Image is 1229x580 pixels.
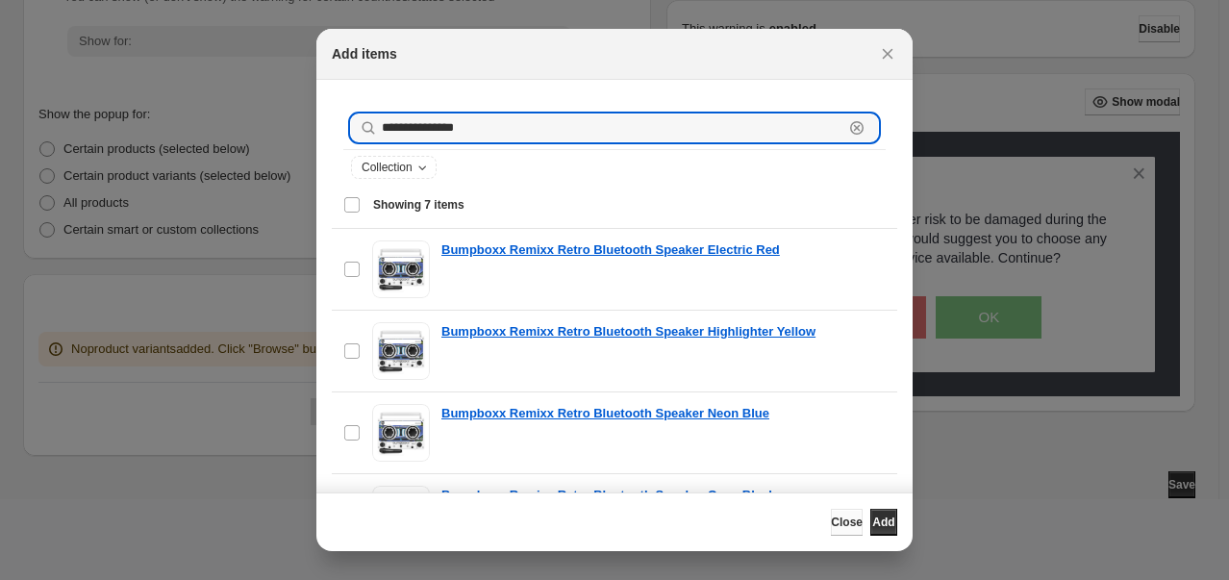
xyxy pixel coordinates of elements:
button: Close [831,509,863,536]
span: Showing 7 items [373,197,464,213]
a: Bumpboxx Remixx Retro Bluetooth Speaker Highlighter Yellow [441,322,815,341]
span: Collection [362,160,413,175]
span: Close [831,515,863,530]
a: Bumpboxx Remixx Retro Bluetooth Speaker Onyx Black [441,486,775,505]
button: Close [874,40,901,67]
button: Collection [352,157,436,178]
a: Bumpboxx Remixx Retro Bluetooth Speaker Neon Blue [441,404,769,423]
a: Bumpboxx Remixx Retro Bluetooth Speaker Electric Red [441,240,780,260]
button: Add [870,509,897,536]
button: Clear [847,118,866,138]
h2: Add items [332,44,397,63]
span: Add [872,515,894,530]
